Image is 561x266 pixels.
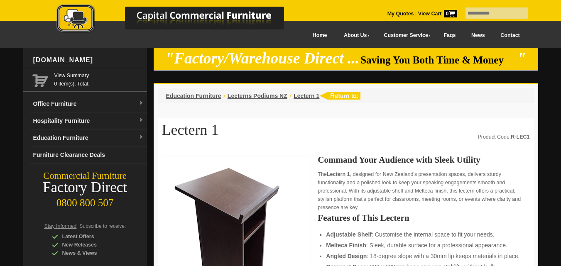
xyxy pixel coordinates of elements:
[335,26,375,45] a: About Us
[34,4,324,34] img: Capital Commercial Furniture Logo
[79,223,126,229] span: Subscribe to receive:
[326,230,521,239] li: : Customise the internal space to fit your needs.
[223,92,225,100] li: ›
[326,241,521,249] li: : Sleek, durable surface for a professional appearance.
[34,4,324,37] a: Capital Commercial Furniture Logo
[294,93,319,99] a: Lectern 1
[319,92,360,100] img: return to
[54,71,144,80] a: View Summary
[360,54,516,66] span: Saving You Both Time & Money
[326,231,372,238] strong: Adjustable Shelf
[418,11,457,17] strong: View Cart
[30,112,147,129] a: Hospitality Furnituredropdown
[387,11,414,17] a: My Quotes
[23,193,147,209] div: 0800 800 507
[318,170,529,212] p: The , designed for New Zealand’s presentation spaces, delivers sturdy functionality and a polishe...
[30,146,147,164] a: Furniture Clearance Deals
[52,249,131,257] div: News & Views
[30,48,147,73] div: [DOMAIN_NAME]
[44,223,77,229] span: Stay Informed
[318,156,529,164] h2: Command Your Audience with Sleek Utility
[326,253,367,259] strong: Angled Design
[478,133,529,141] div: Product Code:
[139,135,144,140] img: dropdown
[511,134,529,140] strong: R-LEC1
[326,252,521,260] li: : 18-degree slope with a 30mm lip keeps materials in place.
[463,26,492,45] a: News
[52,241,131,249] div: New Releases
[228,93,287,99] a: Lecterns Podiums NZ
[30,129,147,146] a: Education Furnituredropdown
[139,118,144,123] img: dropdown
[416,11,457,17] a: View Cart0
[375,26,436,45] a: Customer Service
[289,92,292,100] li: ›
[52,232,131,241] div: Latest Offers
[23,182,147,193] div: Factory Direct
[517,50,526,67] em: "
[166,93,221,99] a: Education Furniture
[23,170,147,182] div: Commercial Furniture
[139,101,144,106] img: dropdown
[327,171,350,177] strong: Lectern 1
[30,95,147,112] a: Office Furnituredropdown
[54,71,144,87] span: 0 item(s), Total:
[492,26,527,45] a: Contact
[165,50,359,67] em: "Factory/Warehouse Direct ...
[436,26,464,45] a: Faqs
[162,122,530,143] h1: Lectern 1
[444,10,457,17] span: 0
[318,214,529,222] h2: Features of This Lectern
[326,242,366,249] strong: Melteca Finish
